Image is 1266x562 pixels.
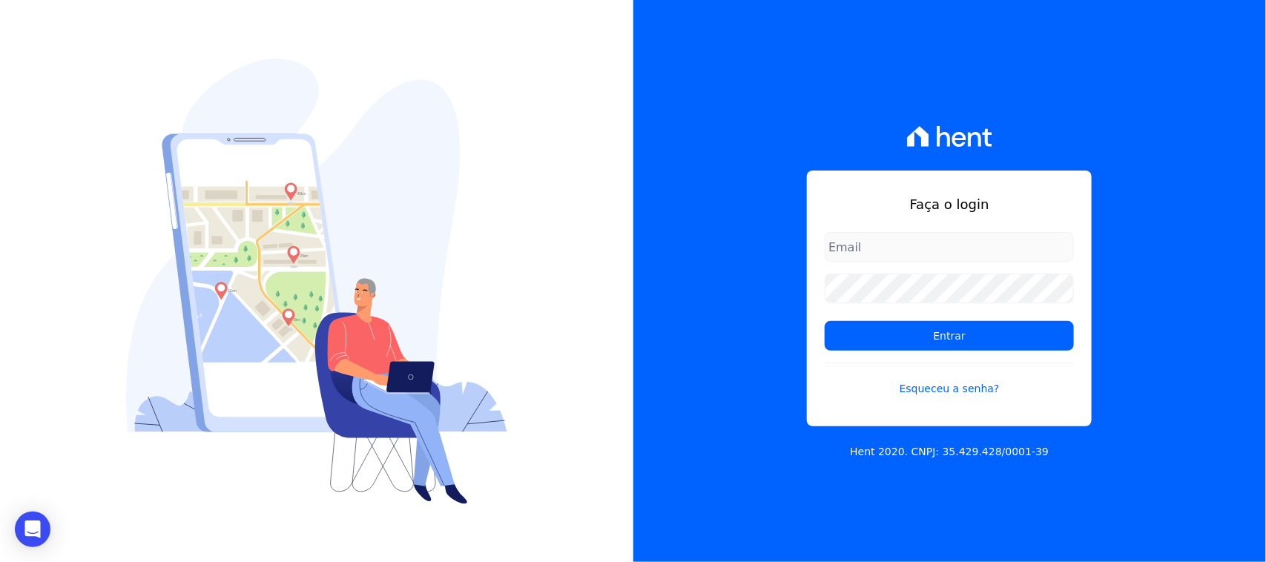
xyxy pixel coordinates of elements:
[850,444,1049,460] p: Hent 2020. CNPJ: 35.429.428/0001-39
[126,59,507,504] img: Login
[15,512,50,547] div: Open Intercom Messenger
[825,232,1074,262] input: Email
[825,321,1074,351] input: Entrar
[825,363,1074,397] a: Esqueceu a senha?
[825,194,1074,214] h1: Faça o login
